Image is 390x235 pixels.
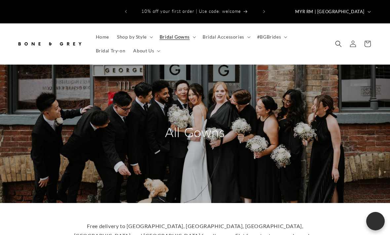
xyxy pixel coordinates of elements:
span: About Us [133,48,154,54]
span: Bridal Try-on [96,48,126,54]
button: MYR RM | [GEOGRAPHIC_DATA] [291,5,373,18]
button: Next announcement [257,5,271,18]
summary: Search [331,37,346,51]
span: Shop by Style [117,34,147,40]
span: Bridal Gowns [160,34,190,40]
summary: Bridal Accessories [199,30,253,44]
span: MYR RM | [GEOGRAPHIC_DATA] [295,9,365,15]
summary: Bridal Gowns [156,30,199,44]
img: Bone and Grey Bridal [17,37,83,51]
span: Bridal Accessories [203,34,244,40]
span: Home [96,34,109,40]
summary: About Us [129,44,163,58]
span: #BGBrides [257,34,281,40]
a: Bone and Grey Bridal [14,34,85,53]
a: Home [92,30,113,44]
button: Previous announcement [119,5,133,18]
span: 10% off your first order | Use code: welcome [141,9,241,14]
button: Open chatbox [366,212,385,230]
summary: #BGBrides [253,30,290,44]
h2: All Gowns [132,124,258,141]
a: Bridal Try-on [92,44,130,58]
summary: Shop by Style [113,30,156,44]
